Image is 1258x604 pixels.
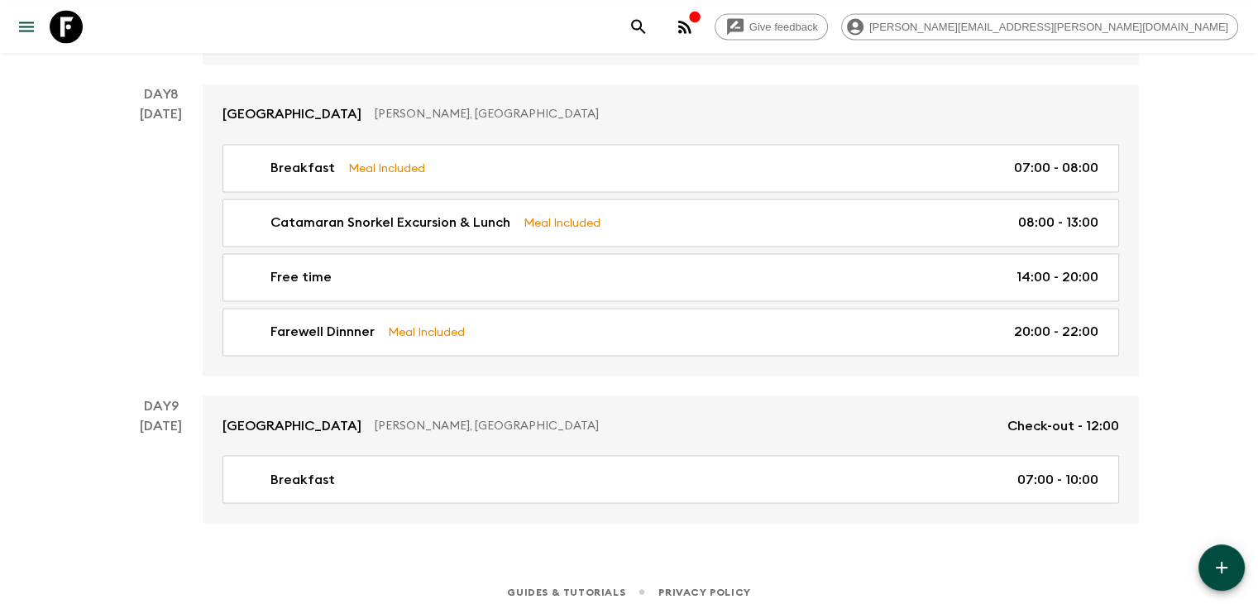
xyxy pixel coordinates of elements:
[622,10,655,43] button: search adventures
[860,21,1237,33] span: [PERSON_NAME][EMAIL_ADDRESS][PERSON_NAME][DOMAIN_NAME]
[270,322,375,342] p: Farewell Dinnner
[222,199,1119,247] a: Catamaran Snorkel Excursion & LunchMeal Included08:00 - 13:00
[740,21,827,33] span: Give feedback
[658,582,750,601] a: Privacy Policy
[120,395,203,415] p: Day 9
[507,582,625,601] a: Guides & Tutorials
[222,104,361,124] p: [GEOGRAPHIC_DATA]
[1018,213,1098,232] p: 08:00 - 13:00
[715,13,828,40] a: Give feedback
[222,253,1119,301] a: Free time14:00 - 20:00
[1007,415,1119,435] p: Check-out - 12:00
[1014,158,1098,178] p: 07:00 - 08:00
[222,308,1119,356] a: Farewell DinnnerMeal Included20:00 - 22:00
[270,213,510,232] p: Catamaran Snorkel Excursion & Lunch
[375,417,994,434] p: [PERSON_NAME], [GEOGRAPHIC_DATA]
[1014,322,1098,342] p: 20:00 - 22:00
[270,267,332,287] p: Free time
[1016,267,1098,287] p: 14:00 - 20:00
[222,144,1119,192] a: BreakfastMeal Included07:00 - 08:00
[203,395,1139,455] a: [GEOGRAPHIC_DATA][PERSON_NAME], [GEOGRAPHIC_DATA]Check-out - 12:00
[388,323,465,341] p: Meal Included
[1017,469,1098,489] p: 07:00 - 10:00
[203,84,1139,144] a: [GEOGRAPHIC_DATA][PERSON_NAME], [GEOGRAPHIC_DATA]
[120,84,203,104] p: Day 8
[222,455,1119,503] a: Breakfast07:00 - 10:00
[348,159,425,177] p: Meal Included
[270,158,335,178] p: Breakfast
[140,415,182,523] div: [DATE]
[222,415,361,435] p: [GEOGRAPHIC_DATA]
[524,213,600,232] p: Meal Included
[841,13,1238,40] div: [PERSON_NAME][EMAIL_ADDRESS][PERSON_NAME][DOMAIN_NAME]
[270,469,335,489] p: Breakfast
[140,104,182,376] div: [DATE]
[375,106,1106,122] p: [PERSON_NAME], [GEOGRAPHIC_DATA]
[10,10,43,43] button: menu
